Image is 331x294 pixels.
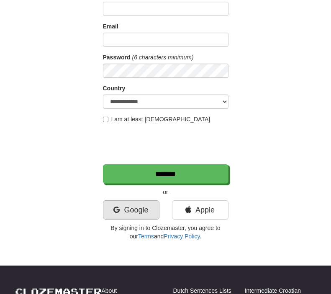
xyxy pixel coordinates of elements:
input: I am at least [DEMOGRAPHIC_DATA] [103,117,108,122]
label: Country [103,84,126,92]
a: Terms [138,233,154,240]
em: (6 characters minimum) [132,54,194,61]
label: Password [103,53,131,61]
iframe: reCAPTCHA [103,128,230,160]
a: Apple [172,200,228,220]
a: Google [103,200,159,220]
p: By signing in to Clozemaster, you agree to our and . [103,224,228,240]
label: I am at least [DEMOGRAPHIC_DATA] [103,115,210,123]
label: Email [103,22,118,31]
a: Privacy Policy [164,233,200,240]
p: or [103,188,228,196]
